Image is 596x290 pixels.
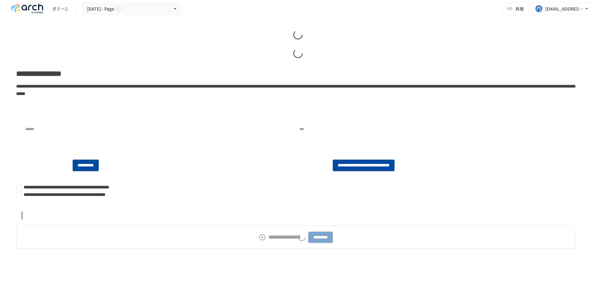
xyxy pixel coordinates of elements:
[531,2,594,15] button: [EMAIL_ADDRESS][DOMAIN_NAME]
[503,2,529,15] button: 共有
[545,5,584,13] div: [EMAIL_ADDRESS][DOMAIN_NAME]
[83,3,182,15] button: [DATE] - Page
[515,5,524,12] span: 共有
[87,5,114,13] span: [DATE] - Page
[52,6,68,12] div: ダミー2
[7,4,47,14] img: logo-default@2x-9cf2c760.svg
